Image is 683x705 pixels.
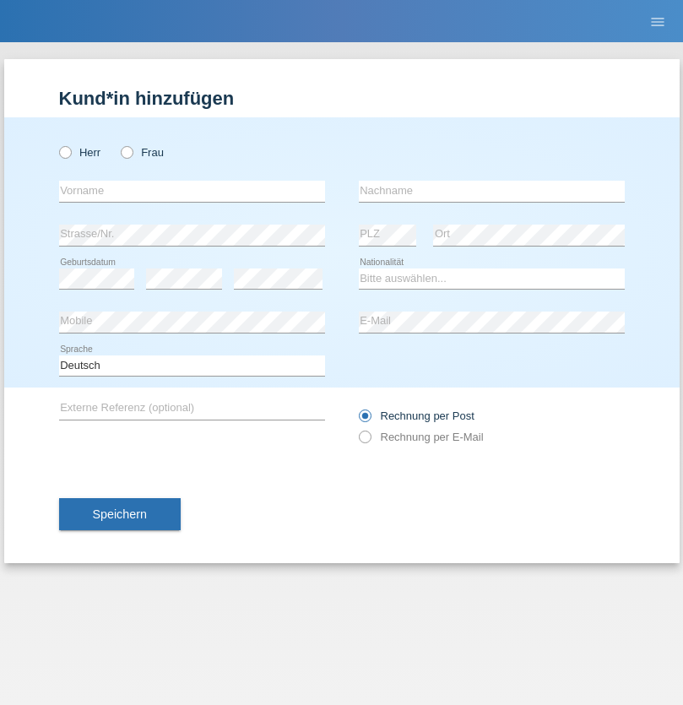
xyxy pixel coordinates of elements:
h1: Kund*in hinzufügen [59,88,625,109]
label: Rechnung per E-Mail [359,431,484,443]
input: Frau [121,146,132,157]
input: Rechnung per Post [359,409,370,431]
label: Herr [59,146,101,159]
input: Rechnung per E-Mail [359,431,370,452]
a: menu [641,16,675,26]
i: menu [649,14,666,30]
input: Herr [59,146,70,157]
button: Speichern [59,498,181,530]
span: Speichern [93,507,147,521]
label: Rechnung per Post [359,409,474,422]
label: Frau [121,146,164,159]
